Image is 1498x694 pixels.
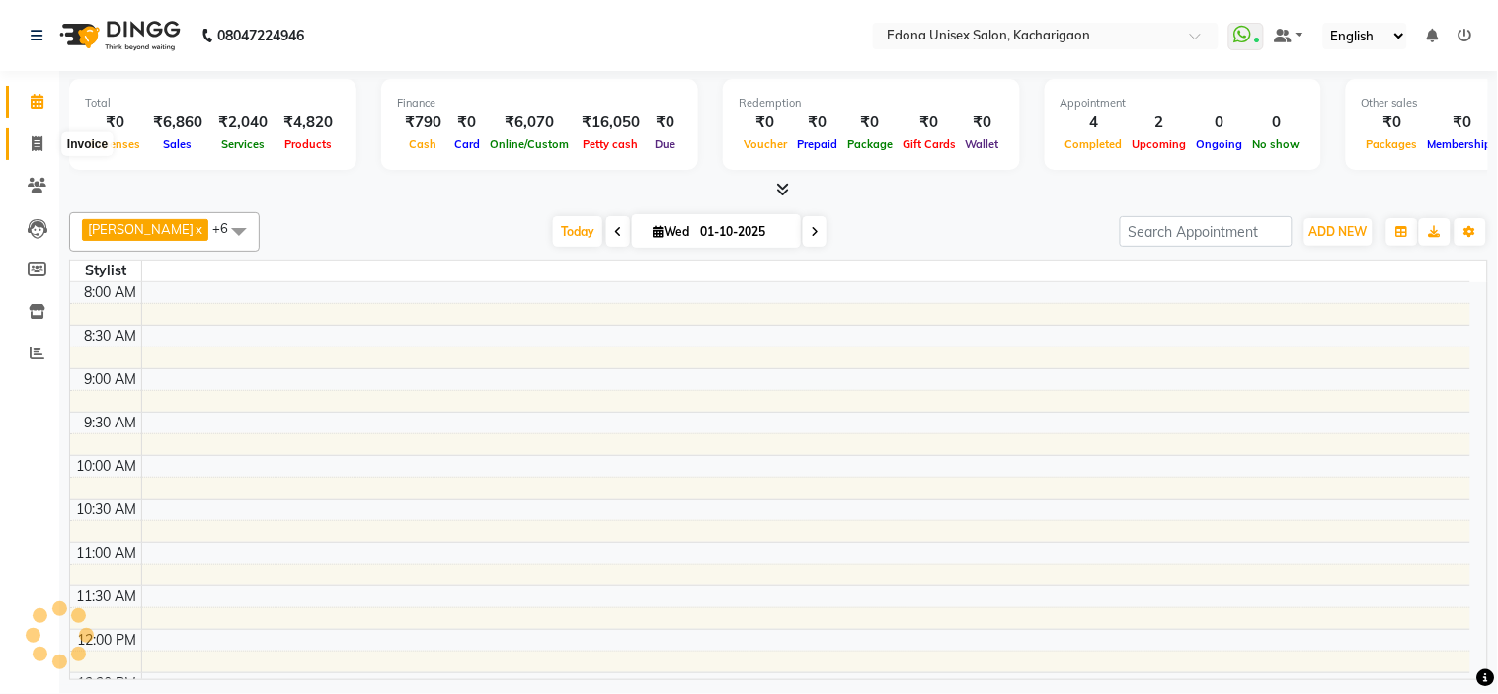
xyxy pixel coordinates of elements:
[961,137,1004,151] span: Wallet
[1192,137,1248,151] span: Ongoing
[62,132,113,156] div: Invoice
[792,112,842,134] div: ₹0
[449,112,485,134] div: ₹0
[579,137,644,151] span: Petty cash
[739,112,792,134] div: ₹0
[1248,112,1305,134] div: 0
[145,112,210,134] div: ₹6,860
[50,8,186,63] img: logo
[74,673,141,694] div: 12:30 PM
[74,630,141,651] div: 12:00 PM
[397,112,449,134] div: ₹790
[276,112,341,134] div: ₹4,820
[73,456,141,477] div: 10:00 AM
[792,137,842,151] span: Prepaid
[1061,112,1128,134] div: 4
[898,112,961,134] div: ₹0
[842,137,898,151] span: Package
[88,221,194,237] span: [PERSON_NAME]
[1120,216,1293,247] input: Search Appointment
[81,369,141,390] div: 9:00 AM
[650,137,680,151] span: Due
[73,543,141,564] div: 11:00 AM
[216,137,270,151] span: Services
[73,500,141,520] div: 10:30 AM
[485,137,574,151] span: Online/Custom
[70,261,141,281] div: Stylist
[648,112,682,134] div: ₹0
[1304,218,1373,246] button: ADD NEW
[898,137,961,151] span: Gift Cards
[1362,137,1423,151] span: Packages
[81,413,141,433] div: 9:30 AM
[1192,112,1248,134] div: 0
[1309,224,1368,239] span: ADD NEW
[648,224,694,239] span: Wed
[397,95,682,112] div: Finance
[842,112,898,134] div: ₹0
[1061,95,1305,112] div: Appointment
[1362,112,1423,134] div: ₹0
[73,586,141,607] div: 11:30 AM
[405,137,442,151] span: Cash
[279,137,337,151] span: Products
[159,137,197,151] span: Sales
[85,95,341,112] div: Total
[449,137,485,151] span: Card
[212,220,243,236] span: +6
[1061,137,1128,151] span: Completed
[81,282,141,303] div: 8:00 AM
[81,326,141,347] div: 8:30 AM
[1128,137,1192,151] span: Upcoming
[1248,137,1305,151] span: No show
[961,112,1004,134] div: ₹0
[85,112,145,134] div: ₹0
[553,216,602,247] span: Today
[210,112,276,134] div: ₹2,040
[739,137,792,151] span: Voucher
[217,8,304,63] b: 08047224946
[574,112,648,134] div: ₹16,050
[194,221,202,237] a: x
[739,95,1004,112] div: Redemption
[485,112,574,134] div: ₹6,070
[1128,112,1192,134] div: 2
[694,217,793,247] input: 2025-10-01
